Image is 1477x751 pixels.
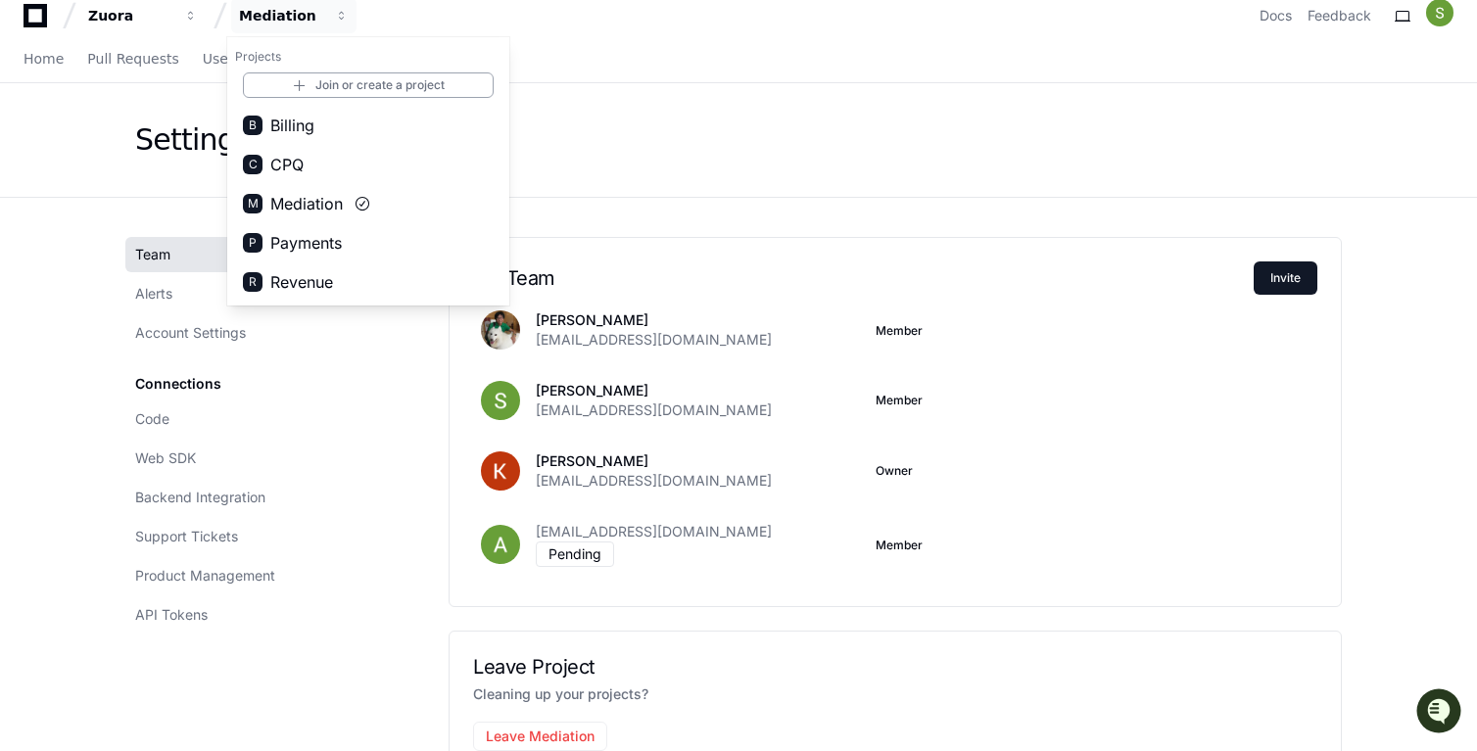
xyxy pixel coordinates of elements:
span: Alerts [135,284,172,304]
img: ACg8ocK1EaMfuvJmPejFpP1H_n0zHMfi6CcZBKQ2kbFwTFs0169v-A=s96-c [481,381,520,420]
a: Web SDK [125,441,402,476]
img: ACg8ocIO7jtkWN8S2iLRBR-u1BMcRY5-kg2T8U2dj_CWIxGKEUqXVg=s96-c [481,451,520,491]
div: Zuora [88,6,172,25]
img: PlayerZero [20,20,59,59]
div: Zuora [227,37,509,305]
div: C [243,155,262,174]
div: B [243,116,262,135]
span: Support Tickets [135,527,238,546]
p: [PERSON_NAME] [536,310,772,330]
div: P [243,233,262,253]
span: Code [135,409,169,429]
a: Support Tickets [125,519,402,554]
a: Product Management [125,558,402,593]
span: Member [876,393,923,408]
div: Mediation [239,6,323,25]
h2: My Team [473,266,1254,290]
a: Code [125,401,402,437]
span: Pull Requests [87,53,178,65]
span: Account Settings [135,323,246,343]
div: Settings [135,122,250,158]
p: Cleaning up your projects? [473,682,1317,706]
span: Owner [876,463,913,479]
span: Billing [270,114,314,137]
div: Pending [536,541,614,567]
img: ACg8ocLG_LSDOp7uAivCyQqIxj1Ef0G8caL3PxUxK52DC0_DO42UYdCW=s96-c [481,310,520,350]
div: M [243,194,262,213]
img: 1756235613930-3d25f9e4-fa56-45dd-b3ad-e072dfbd1548 [20,146,55,181]
button: Start new chat [333,152,357,175]
span: Backend Integration [135,488,265,507]
a: API Tokens [125,597,402,633]
a: Users [203,37,241,82]
button: Invite [1254,261,1317,295]
span: Web SDK [135,448,196,468]
a: Join or create a project [243,72,494,98]
iframe: Open customer support [1414,686,1467,739]
span: [EMAIL_ADDRESS][DOMAIN_NAME] [536,400,772,420]
span: Users [203,53,241,65]
span: Revenue [270,270,333,294]
button: Member [876,538,923,553]
span: [EMAIL_ADDRESS][DOMAIN_NAME] [536,330,772,350]
h1: Projects [227,41,509,72]
h2: Leave Project [473,655,1317,679]
a: Pull Requests [87,37,178,82]
div: Welcome [20,78,357,110]
span: Pylon [195,206,237,220]
a: Account Settings [125,315,402,351]
span: Mediation [270,192,343,215]
a: Team [125,237,402,272]
a: Alerts [125,276,402,311]
a: Docs [1260,6,1292,25]
span: [EMAIL_ADDRESS][DOMAIN_NAME] [536,471,772,491]
span: Product Management [135,566,275,586]
button: Member [876,323,923,339]
a: Powered byPylon [138,205,237,220]
span: API Tokens [135,605,208,625]
span: [EMAIL_ADDRESS][DOMAIN_NAME] [536,522,772,541]
span: Payments [270,231,342,255]
a: Backend Integration [125,480,402,515]
p: [PERSON_NAME] [536,381,772,400]
p: [PERSON_NAME] [536,451,772,471]
div: Start new chat [67,146,321,165]
button: Leave Mediation [473,722,607,751]
a: Home [24,37,64,82]
div: R [243,272,262,292]
img: ACg8ocKOqf3Yu6uWb325nD0TzhNDPHi5PgI8sSqHlOPJh8a6EJA9xQ=s96-c [481,525,520,564]
span: CPQ [270,153,304,176]
button: Feedback [1308,6,1371,25]
span: Home [24,53,64,65]
div: We're offline, but we'll be back soon! [67,165,284,181]
span: Team [135,245,170,264]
